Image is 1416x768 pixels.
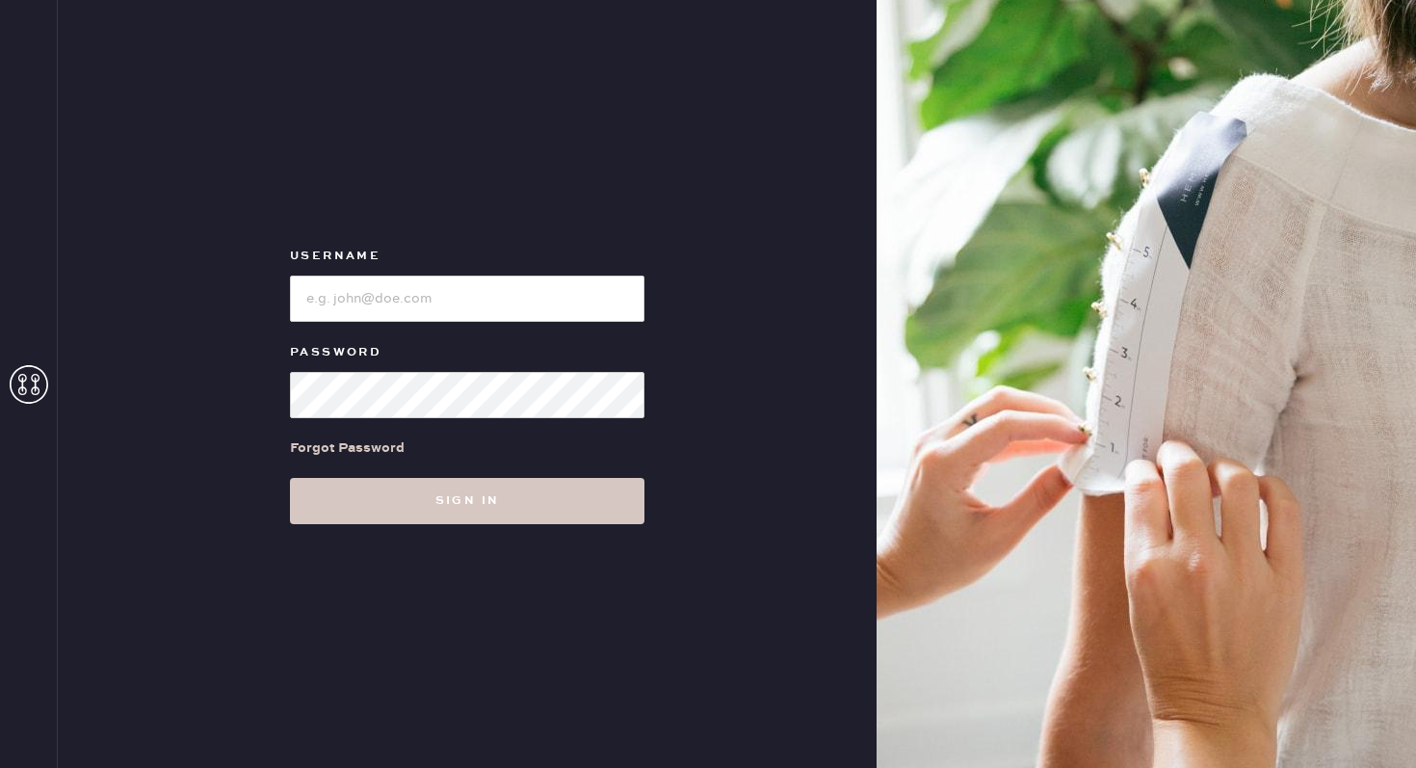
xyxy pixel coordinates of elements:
a: Forgot Password [290,418,405,478]
label: Username [290,245,644,268]
button: Sign in [290,478,644,524]
input: e.g. john@doe.com [290,276,644,322]
div: Forgot Password [290,437,405,459]
label: Password [290,341,644,364]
